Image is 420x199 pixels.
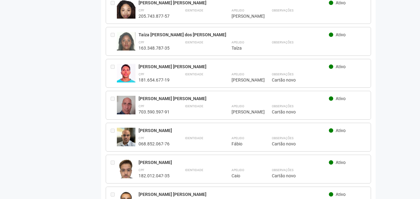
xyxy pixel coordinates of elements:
img: user.jpg [117,96,135,123]
span: Ativo [336,160,346,165]
div: 163.348.787-35 [139,45,170,51]
strong: Identidade [185,9,203,12]
strong: Apelido [232,41,244,44]
span: Ativo [336,128,346,133]
div: Taíza [PERSON_NAME] dos [PERSON_NAME] [139,32,329,38]
strong: Observações [272,136,294,140]
div: [PERSON_NAME] [PERSON_NAME] [139,64,329,69]
div: [PERSON_NAME] [PERSON_NAME] [139,96,329,101]
span: Ativo [336,96,346,101]
div: Entre em contato com a Aministração para solicitar o cancelamento ou 2a via [111,96,117,115]
div: 181.654.677-19 [139,77,170,83]
div: Taíza [232,45,256,51]
strong: Identidade [185,104,203,108]
div: [PERSON_NAME] [139,128,329,133]
img: user.jpg [117,32,135,56]
div: Cartão novo [272,77,366,83]
strong: Observações [272,9,294,12]
img: user.jpg [117,64,135,82]
strong: Identidade [185,136,203,140]
strong: Identidade [185,73,203,76]
div: [PERSON_NAME] [232,77,256,83]
strong: Observações [272,168,294,172]
strong: CPF [139,73,144,76]
div: Entre em contato com a Aministração para solicitar o cancelamento ou 2a via [111,32,117,51]
div: Entre em contato com a Aministração para solicitar o cancelamento ou 2a via [111,64,117,83]
strong: CPF [139,104,144,108]
strong: Apelido [232,136,244,140]
div: 068.852.067-76 [139,141,170,147]
div: 703.590.597-91 [139,109,170,115]
span: Ativo [336,32,346,37]
strong: CPF [139,136,144,140]
div: Entre em contato com a Aministração para solicitar o cancelamento ou 2a via [111,128,117,147]
img: user.jpg [117,160,135,184]
strong: Observações [272,104,294,108]
span: Ativo [336,192,346,197]
strong: Apelido [232,168,244,172]
strong: Apelido [232,104,244,108]
div: 182.012.047-35 [139,173,170,179]
div: [PERSON_NAME] [PERSON_NAME] [139,192,329,197]
strong: CPF [139,41,144,44]
img: user.jpg [117,128,135,148]
strong: CPF [139,9,144,12]
div: Fábio [232,141,256,147]
strong: Identidade [185,168,203,172]
strong: Apelido [232,9,244,12]
strong: Observações [272,41,294,44]
span: Ativo [336,64,346,69]
div: 205.743.877-57 [139,13,170,19]
strong: Identidade [185,41,203,44]
div: Caio [232,173,256,179]
div: [PERSON_NAME] [232,109,256,115]
div: Cartão novo [272,109,366,115]
strong: CPF [139,168,144,172]
div: Entre em contato com a Aministração para solicitar o cancelamento ou 2a via [111,160,117,179]
strong: Apelido [232,73,244,76]
span: Ativo [336,0,346,5]
div: Cartão novo [272,141,366,147]
strong: Observações [272,73,294,76]
div: Cartão novo [272,173,366,179]
div: [PERSON_NAME] [232,13,256,19]
div: [PERSON_NAME] [139,160,329,165]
